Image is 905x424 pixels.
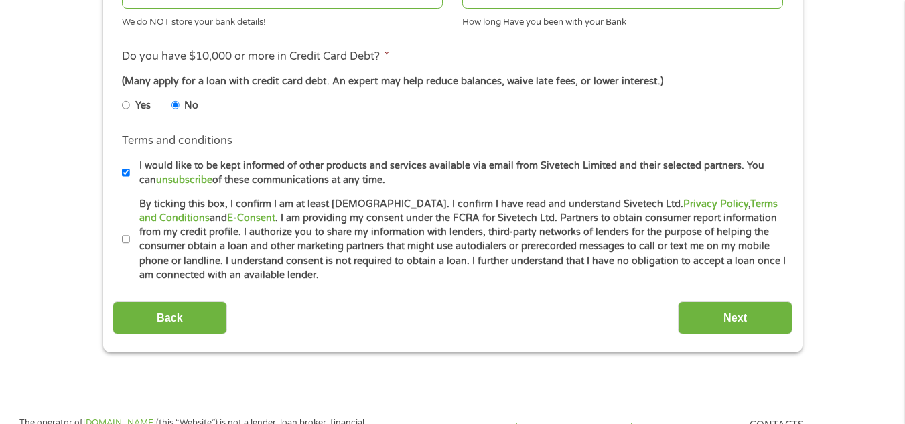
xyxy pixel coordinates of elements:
a: Terms and Conditions [139,198,778,224]
div: (Many apply for a loan with credit card debt. An expert may help reduce balances, waive late fees... [122,74,782,89]
label: No [184,98,198,113]
input: Back [113,301,227,334]
div: We do NOT store your bank details! [122,11,443,29]
div: How long Have you been with your Bank [462,11,783,29]
a: E-Consent [227,212,275,224]
label: Do you have $10,000 or more in Credit Card Debt? [122,50,389,64]
label: I would like to be kept informed of other products and services available via email from Sivetech... [130,159,787,188]
a: Privacy Policy [683,198,748,210]
a: unsubscribe [156,174,212,186]
input: Next [678,301,792,334]
label: Terms and conditions [122,134,232,148]
label: Yes [135,98,151,113]
label: By ticking this box, I confirm I am at least [DEMOGRAPHIC_DATA]. I confirm I have read and unders... [130,197,787,283]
